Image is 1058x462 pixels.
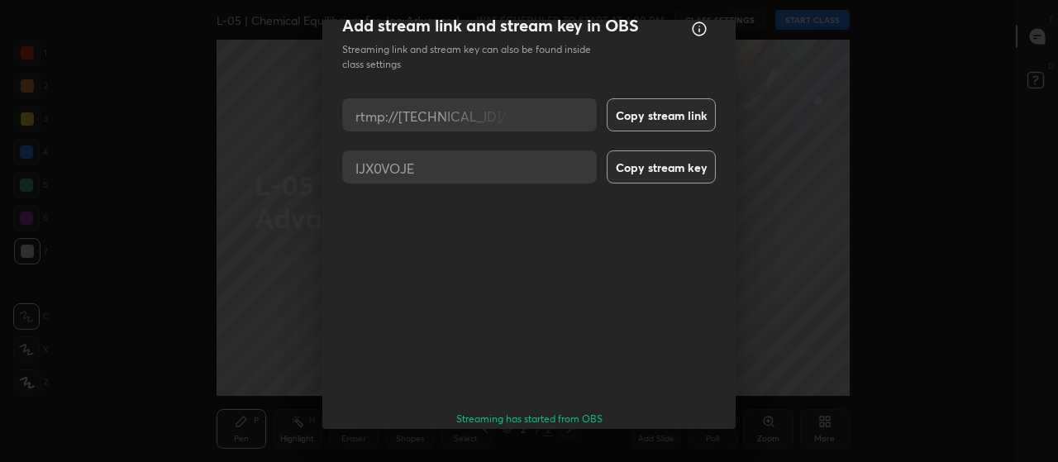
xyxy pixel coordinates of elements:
p: Streaming link and stream key can also be found inside class settings [342,42,610,72]
video: Your browser does not support HTML video. [342,202,716,389]
h2: Add stream link and stream key in OBS [342,15,639,36]
div: Streaming has started from OBS [342,412,716,426]
div: rtmp://[TECHNICAL_ID]/stream [342,98,562,131]
button: Copy stream link [607,98,716,131]
button: Copy stream key [607,150,716,183]
div: IJX0VOJE [342,150,427,183]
